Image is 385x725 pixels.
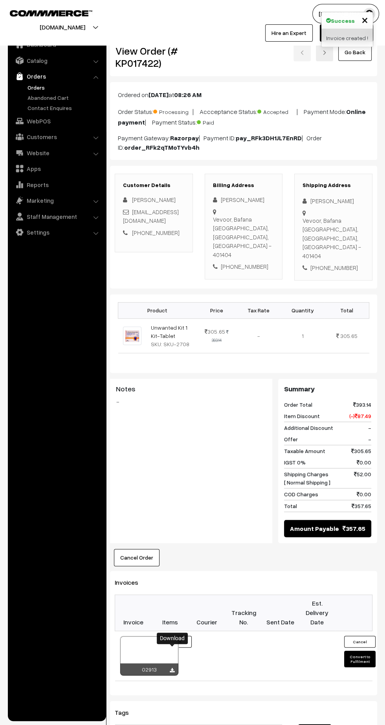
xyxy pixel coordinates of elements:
span: - [368,424,371,432]
h3: Notes [116,385,266,393]
span: Offer [284,435,298,443]
th: Items [152,595,189,631]
a: Contact Enquires [26,104,103,112]
span: 52.00 [354,470,371,486]
p: Payment Gateway: | Payment ID: | Order ID: [118,133,369,152]
span: Tags [115,708,138,716]
span: [PERSON_NAME] [132,196,176,203]
div: 02913 [120,663,178,675]
b: pay_RFk3DH1JL7EnRD [236,134,302,142]
a: Reports [10,178,103,192]
button: [PERSON_NAME] [312,4,379,24]
span: Item Discount [284,412,320,420]
a: Orders [10,69,103,83]
a: Unwanted Kit 1 Kit-Tablet [151,324,187,339]
strong: Success [331,17,355,25]
span: 357.65 [343,524,365,533]
button: Convert to Fulfilment [344,651,376,667]
span: (-) 87.49 [349,412,371,420]
a: Customers [10,130,103,144]
b: 08:26 AM [174,91,202,99]
a: Orders [26,83,103,92]
span: Paid [197,116,236,127]
blockquote: - [116,397,266,406]
button: Close [361,14,368,26]
span: Amount Payable [290,524,339,533]
div: Download [157,633,188,644]
a: Settings [10,225,103,239]
span: Additional Discount [284,424,333,432]
th: Invoice [115,595,152,631]
span: Taxable Amount [284,447,325,455]
a: Hire an Expert [265,24,313,42]
img: COMMMERCE [10,10,92,16]
p: Ordered on at [118,90,369,99]
a: Go Back [338,44,372,61]
div: Vevoor, Bafana [GEOGRAPHIC_DATA], [GEOGRAPHIC_DATA], [GEOGRAPHIC_DATA] - 401404 [302,216,364,261]
span: COD Charges [284,490,318,498]
h2: View Order (# KP017422) [115,45,193,69]
span: 305.65 [351,447,371,455]
div: [PHONE_NUMBER] [302,263,364,272]
h3: Summary [284,385,371,393]
a: Abandoned Cart [26,94,103,102]
h3: Shipping Address [302,182,364,189]
span: Invoices [115,578,148,586]
th: Courier [189,595,225,631]
span: Order Total [284,400,312,409]
a: COMMMERCE [10,8,79,17]
button: Cancel Order [114,549,159,566]
a: [PHONE_NUMBER] [132,229,180,236]
span: Total [284,502,297,510]
span: IGST 0% [284,458,306,466]
a: Website [10,146,103,160]
img: user [363,8,375,20]
img: right-arrow.png [322,50,327,55]
b: order_RFk2qTMoTYvb4h [124,143,200,151]
span: 357.65 [352,502,371,510]
div: Invoice created ! [321,29,373,47]
b: Razorpay [170,134,199,142]
button: Cancel [344,636,376,648]
span: Accepted [257,106,297,116]
h3: Billing Address [213,182,275,189]
span: 1 [302,332,304,339]
a: [EMAIL_ADDRESS][DOMAIN_NAME] [123,208,179,224]
th: Price [197,302,236,318]
span: × [361,12,368,27]
span: 0.00 [357,458,371,466]
a: Staff Management [10,209,103,224]
th: Quantity [280,302,324,318]
img: UNWANTED KIT.jpeg [123,327,141,345]
span: 305.65 [205,328,225,335]
p: Order Status: | Accceptance Status: | Payment Mode: | Payment Status: [118,106,369,127]
th: Tax Rate [236,302,280,318]
a: Marketing [10,193,103,207]
h3: Customer Details [123,182,185,189]
td: - [236,318,280,353]
button: [DOMAIN_NAME] [12,17,113,37]
div: [PERSON_NAME] [213,195,275,204]
span: Processing [153,106,192,116]
th: Est. Delivery Date [299,595,335,631]
a: Catalog [10,53,103,68]
a: My Subscription [320,24,373,42]
a: Apps [10,162,103,176]
span: 393.14 [353,400,371,409]
span: 0.00 [357,490,371,498]
span: Shipping Charges [ Normal Shipping ] [284,470,330,486]
th: Sent Date [262,595,299,631]
div: Vevoor, Bafana [GEOGRAPHIC_DATA], [GEOGRAPHIC_DATA], [GEOGRAPHIC_DATA] - 401404 [213,215,275,259]
div: [PERSON_NAME] [302,196,364,206]
div: [PHONE_NUMBER] [213,262,275,271]
span: - [368,435,371,443]
div: SKU: SKU-2708 [151,340,192,348]
a: WebPOS [10,114,103,128]
span: 305.65 [340,332,357,339]
b: [DATE] [148,91,169,99]
th: Product [118,302,197,318]
th: Total [324,302,369,318]
th: Tracking No. [225,595,262,631]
